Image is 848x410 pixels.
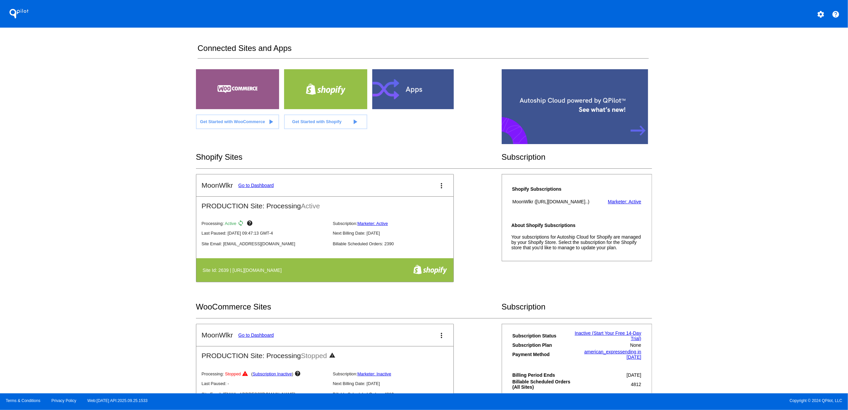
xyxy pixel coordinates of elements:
[196,197,453,210] h2: PRODUCTION Site: Processing
[437,182,445,190] mat-icon: more_vert
[357,371,391,376] a: Marketer: Inactive
[292,119,342,124] span: Get Started with Shopify
[512,186,601,192] h4: Shopify Subscriptions
[198,44,649,59] h2: Connected Sites and Apps
[333,371,458,376] p: Subscription:
[196,302,502,311] h2: WooCommerce Sites
[608,199,641,204] a: Marketer: Active
[430,398,842,403] span: Copyright © 2024 QPilot, LLC
[238,332,274,338] a: Go to Dashboard
[512,372,573,378] th: Billing Period Ends
[584,349,641,360] a: american_expressending in [DATE]
[512,379,573,390] th: Billable Scheduled Orders (All Sites)
[437,331,445,339] mat-icon: more_vert
[202,231,327,236] p: Last Paused: [DATE] 09:47:13 GMT-4
[631,382,641,387] span: 4812
[832,10,840,18] mat-icon: help
[196,152,502,162] h2: Shopify Sites
[225,371,241,376] span: Stopped
[202,220,327,228] p: Processing:
[238,220,246,228] mat-icon: sync
[225,221,237,226] span: Active
[238,183,274,188] a: Go to Dashboard
[203,268,285,273] h4: Site Id: 2639 | [URL][DOMAIN_NAME]
[511,234,642,250] p: Your subscriptions for Autoship Cloud for Shopify are managed by your Shopify Store. Select the s...
[333,241,458,246] p: Billable Scheduled Orders: 2390
[627,372,641,378] span: [DATE]
[502,152,652,162] h2: Subscription
[284,114,367,129] a: Get Started with Shopify
[357,221,388,226] a: Marketer: Active
[242,370,250,378] mat-icon: warning
[202,331,233,339] h2: MoonWlkr
[502,302,652,311] h2: Subscription
[6,398,40,403] a: Terms & Conditions
[329,352,337,360] mat-icon: warning
[817,10,825,18] mat-icon: settings
[301,202,320,210] span: Active
[87,398,148,403] a: Web:[DATE] API:2025.09.25.1533
[351,118,359,126] mat-icon: play_arrow
[301,352,327,359] span: Stopped
[6,7,32,20] h1: QPilot
[575,330,641,341] a: Inactive (Start Your Free 14-Day Trial)
[584,349,622,354] span: american_express
[200,119,265,124] span: Get Started with WooCommerce
[294,370,302,378] mat-icon: help
[413,265,447,275] img: f8a94bdc-cb89-4d40-bdcd-a0261eff8977
[512,342,573,348] th: Subscription Plan
[333,381,458,386] p: Next Billing Date: [DATE]
[196,114,279,129] a: Get Started with WooCommerce
[253,371,292,376] a: Subscription Inactive
[202,241,327,246] p: Site Email: [EMAIL_ADDRESS][DOMAIN_NAME]
[511,223,642,228] h4: About Shopify Subscriptions
[202,392,327,397] p: Site Email: [EMAIL_ADDRESS][DOMAIN_NAME]
[267,118,275,126] mat-icon: play_arrow
[202,370,327,378] p: Processing:
[52,398,77,403] a: Privacy Policy
[202,381,327,386] p: Last Paused: -
[630,342,641,348] span: None
[333,231,458,236] p: Next Billing Date: [DATE]
[512,199,601,205] th: MoonWlkr ([URL][DOMAIN_NAME]..)
[196,346,453,360] h2: PRODUCTION Site: Processing
[251,371,293,376] span: ( )
[202,181,233,189] h2: MoonWlkr
[333,392,458,397] p: Billable Scheduled Orders: 4812
[512,330,573,341] th: Subscription Status
[247,220,254,228] mat-icon: help
[333,221,458,226] p: Subscription:
[512,349,573,360] th: Payment Method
